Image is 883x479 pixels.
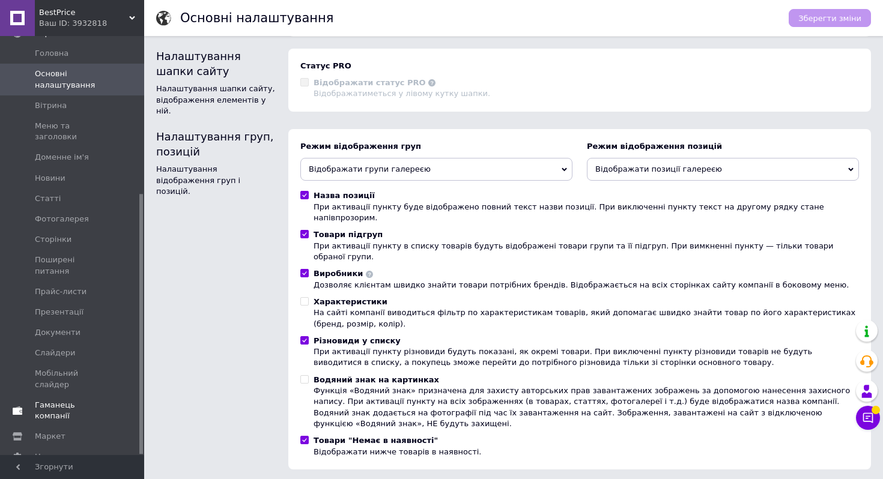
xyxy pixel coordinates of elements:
[314,375,439,384] span: Водяний знак на картинках
[314,297,387,306] span: Характеристики
[156,84,275,115] span: Налаштування шапки сайту, відображення елементів у ній.
[314,230,383,239] span: Товари підгруп
[35,451,96,462] span: Налаштування
[35,286,86,297] span: Прайс-листи
[35,400,111,421] span: Гаманець компанії
[156,130,273,158] span: Налаштування груп, позицій
[35,152,89,163] span: Доменне ім'я
[35,173,65,184] span: Новини
[35,68,111,90] span: Основні налаштування
[314,202,859,223] div: При активації пункту буде відображено повний текст назви позиції. При виключенні пункту текст на ...
[156,50,241,77] span: Налаштування шапки сайту
[856,406,880,430] button: Чат з покупцем
[156,164,240,196] span: Налаштування відображення груп і позицій.
[314,269,363,278] span: Виробники
[595,164,722,173] span: Відображати позиції галереєю
[314,88,490,99] div: Відображатиметься у лівому кутку шапки.
[35,234,71,245] span: Сторінки
[314,307,859,329] div: На сайті компанії виводиться фільтр по характеристикам товарів, який допомагає швидко знайти това...
[35,121,111,142] span: Меню та заголовки
[39,7,129,18] span: BestPrice
[35,327,80,338] span: Документи
[314,385,859,429] div: Функція «Водяний знак» призначена для захисту авторських прав завантажених зображень за допомогою...
[314,346,859,368] div: При активації пункту різновиди будуть показані, як окремі товари. При виключенні пункту різновиди...
[314,336,401,345] span: Різновиди у списку
[300,142,421,151] span: Режим відображення груп
[314,191,375,200] span: Назва позиції
[39,18,144,29] div: Ваш ID: 3932818
[314,78,426,87] span: Відображати статус PRO
[300,61,351,70] span: Статус PRO
[35,368,111,390] span: Мобільний слайдер
[35,431,65,442] span: Маркет
[35,48,68,59] span: Головна
[309,164,431,173] span: Відображати групи галереєю
[35,193,61,204] span: Статті
[314,280,849,291] div: Дозволяє клієнтам швидко знайти товари потрібних брендів. Відображається на всіх сторінках сайту ...
[180,11,333,25] h1: Основні налаштування
[35,255,111,276] span: Поширені питання
[35,307,83,318] span: Презентації
[35,100,67,111] span: Вітрина
[314,241,859,262] div: При активації пункту в списку товарів будуть відображені товари групи та її підгруп. При вимкненн...
[314,447,481,457] div: Відображати нижче товарів в наявності.
[587,142,722,151] span: Режим відображення позицій
[314,436,438,445] span: Товари "Немає в наявності"
[35,214,89,224] span: Фотогалерея
[35,348,76,358] span: Слайдери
